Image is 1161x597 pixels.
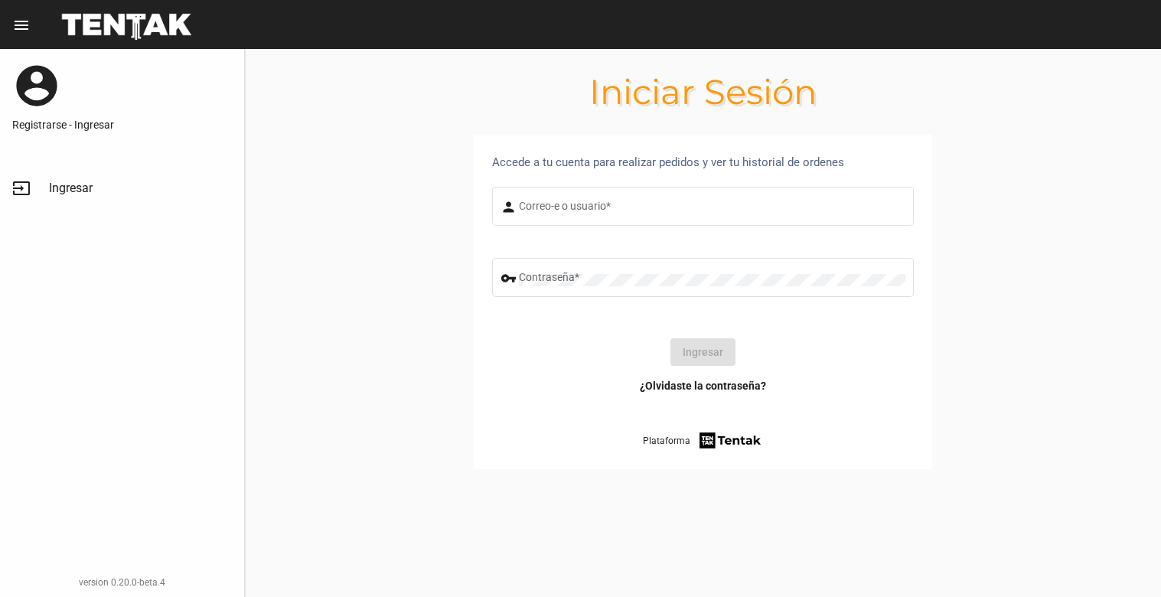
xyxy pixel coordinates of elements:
[643,430,763,451] a: Plataforma
[12,16,31,34] mat-icon: menu
[492,153,914,171] div: Accede a tu cuenta para realizar pedidos y ver tu historial de ordenes
[12,117,232,132] a: Registrarse - Ingresar
[12,61,61,110] mat-icon: account_circle
[245,80,1161,104] h1: Iniciar Sesión
[501,269,519,288] mat-icon: vpn_key
[12,179,31,197] mat-icon: input
[49,181,93,196] span: Ingresar
[640,378,766,393] a: ¿Olvidaste la contraseña?
[697,430,763,451] img: tentak-firm.png
[670,338,735,366] button: Ingresar
[501,198,519,217] mat-icon: person
[12,575,232,590] div: version 0.20.0-beta.4
[643,433,690,449] span: Plataforma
